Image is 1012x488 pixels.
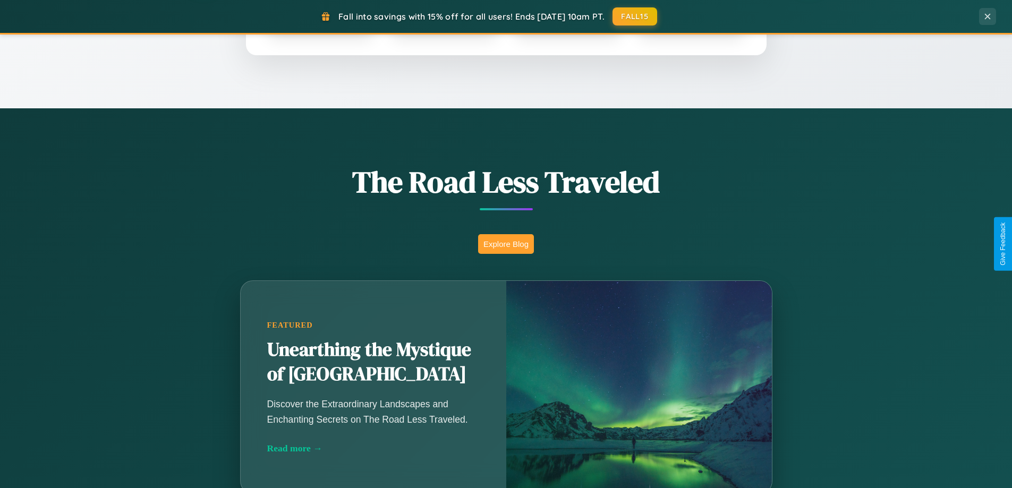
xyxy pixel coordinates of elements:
button: FALL15 [613,7,657,25]
h1: The Road Less Traveled [188,161,825,202]
span: Fall into savings with 15% off for all users! Ends [DATE] 10am PT. [338,11,605,22]
div: Give Feedback [999,222,1007,266]
div: Featured [267,321,480,330]
button: Explore Blog [478,234,534,254]
div: Read more → [267,443,480,454]
p: Discover the Extraordinary Landscapes and Enchanting Secrets on The Road Less Traveled. [267,397,480,426]
h2: Unearthing the Mystique of [GEOGRAPHIC_DATA] [267,338,480,387]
